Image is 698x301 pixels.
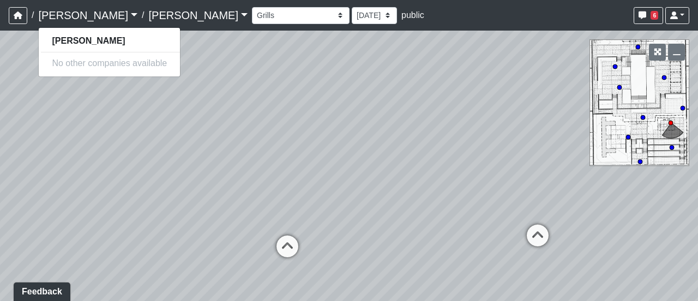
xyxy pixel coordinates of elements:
[651,11,658,20] span: 6
[38,27,180,77] div: [PERSON_NAME]
[634,7,663,24] button: 6
[8,279,73,301] iframe: Ybug feedback widget
[148,4,248,26] a: [PERSON_NAME]
[52,36,125,45] strong: [PERSON_NAME]
[39,32,180,50] a: [PERSON_NAME]
[401,10,424,20] span: public
[38,4,137,26] a: [PERSON_NAME]
[27,4,38,26] span: /
[137,4,148,26] span: /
